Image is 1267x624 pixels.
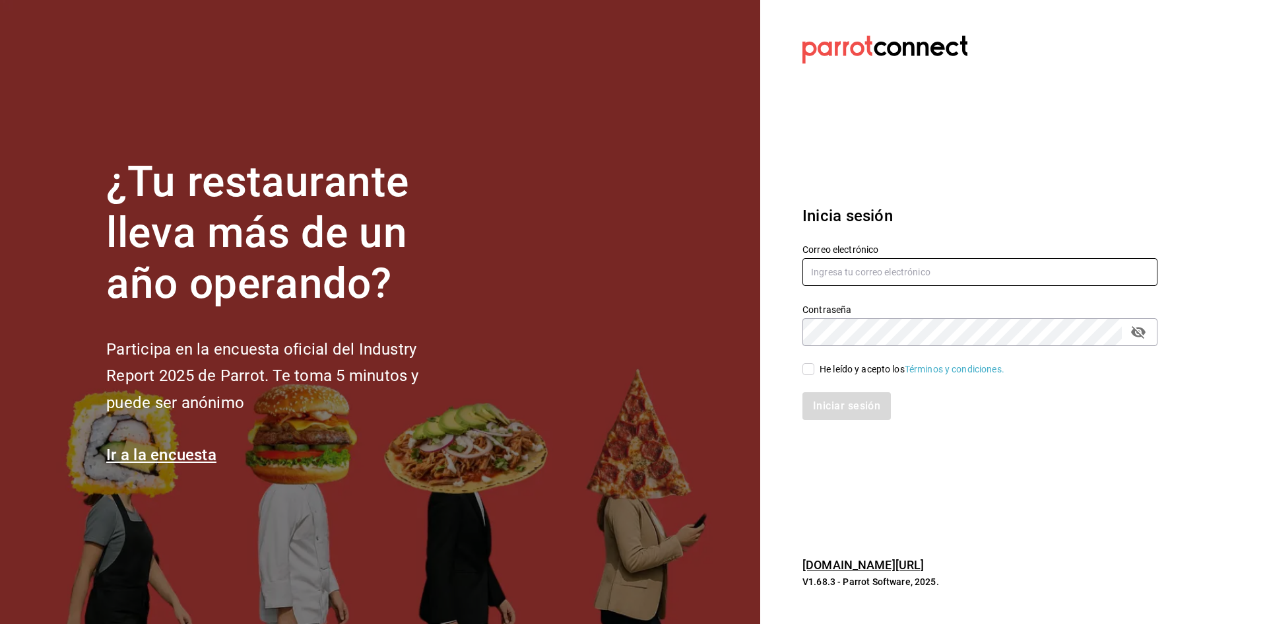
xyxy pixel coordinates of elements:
[1127,321,1150,343] button: passwordField
[820,363,1004,376] div: He leído y acepto los
[106,157,463,309] h1: ¿Tu restaurante lleva más de un año operando?
[802,245,1157,254] label: Correo electrónico
[905,364,1004,374] a: Términos y condiciones.
[802,258,1157,286] input: Ingresa tu correo electrónico
[802,558,924,572] a: [DOMAIN_NAME][URL]
[106,446,216,464] a: Ir a la encuesta
[802,305,1157,314] label: Contraseña
[802,575,1157,588] p: V1.68.3 - Parrot Software, 2025.
[106,336,463,417] h2: Participa en la encuesta oficial del Industry Report 2025 de Parrot. Te toma 5 minutos y puede se...
[802,204,1157,228] h3: Inicia sesión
